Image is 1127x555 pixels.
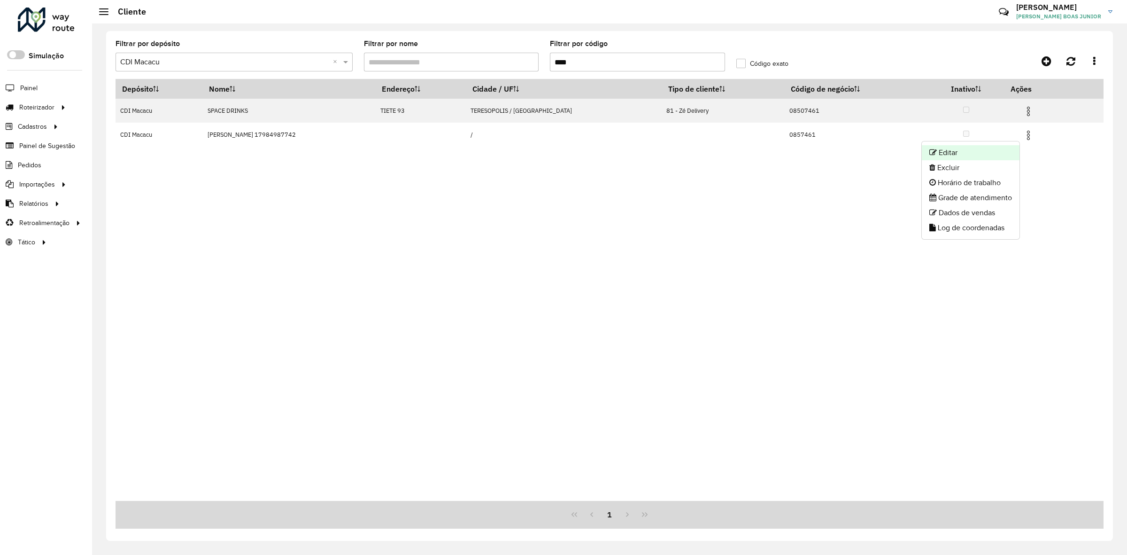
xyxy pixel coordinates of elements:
[29,50,64,62] label: Simulação
[928,79,1004,99] th: Inativo
[19,102,54,112] span: Roteirizador
[1016,3,1101,12] h3: [PERSON_NAME]
[466,99,662,123] td: TERESOPOLIS / [GEOGRAPHIC_DATA]
[19,180,55,189] span: Importações
[922,205,1019,220] li: Dados de vendas
[601,506,618,524] button: 1
[662,79,784,99] th: Tipo de cliente
[466,79,662,99] th: Cidade / UF
[375,99,466,123] td: TIETE 93
[19,218,69,228] span: Retroalimentação
[203,123,376,147] td: [PERSON_NAME] 17984987742
[18,160,41,170] span: Pedidos
[375,79,466,99] th: Endereço
[736,59,788,69] label: Código exato
[1016,12,1101,21] span: [PERSON_NAME] BOAS JUNIOR
[108,7,146,17] h2: Cliente
[18,237,35,247] span: Tático
[784,123,928,147] td: 0857461
[922,190,1019,205] li: Grade de atendimento
[922,220,1019,235] li: Log de coordenadas
[116,123,203,147] td: CDI Macacu
[203,79,376,99] th: Nome
[1004,79,1060,99] th: Ações
[203,99,376,123] td: SPACE DRINKS
[19,141,75,151] span: Painel de Sugestão
[333,56,341,68] span: Clear all
[550,38,608,49] label: Filtrar por código
[116,79,203,99] th: Depósito
[20,83,38,93] span: Painel
[116,38,180,49] label: Filtrar por depósito
[116,99,203,123] td: CDI Macacu
[994,2,1014,22] a: Contato Rápido
[922,175,1019,190] li: Horário de trabalho
[364,38,418,49] label: Filtrar por nome
[466,123,662,147] td: /
[784,99,928,123] td: 08507461
[922,145,1019,160] li: Editar
[18,122,47,132] span: Cadastros
[922,160,1019,175] li: Excluir
[662,99,784,123] td: 81 - Zé Delivery
[784,79,928,99] th: Código de negócio
[19,199,48,209] span: Relatórios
